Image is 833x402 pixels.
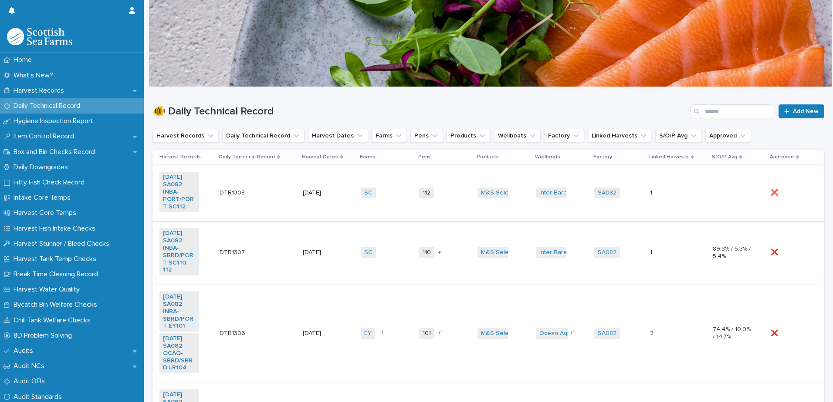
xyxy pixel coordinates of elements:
[494,129,541,143] button: Wellboats
[544,129,584,143] button: Factory
[220,188,247,197] p: DTR1308
[163,230,196,274] a: [DATE] SA082 INBA-SBRD/PORT SC110, 112
[770,152,794,162] p: Approved
[598,330,616,337] a: SA082
[10,209,83,217] p: Harvest Core Temps
[481,249,514,256] a: M&S Select
[535,152,560,162] p: Wellboats
[302,152,338,162] p: Harvest Dates
[771,328,780,337] p: ❌
[10,393,69,401] p: Audit Standards
[593,152,612,162] p: Factory
[220,328,247,337] p: DTR1306
[10,148,102,156] p: Box and Bin Checks Record
[303,330,342,337] p: [DATE]
[10,194,78,202] p: Intake Core Temps
[372,129,407,143] button: Farms
[152,285,824,382] tr: [DATE] SA082 INBA-SBRD/PORT EY101 [DATE] SA082 OCAQ-SBRD/SBRD LR104 DTR1306DTR1306 [DATE]EY +1101...
[163,174,196,210] a: [DATE] SA082 INBA-PORT/PORT SC112
[10,301,104,309] p: Bycatch Bin Welfare Checks
[650,188,654,197] p: 1
[712,152,737,162] p: S/O/P Avg
[713,245,752,260] p: 89.3% / 5.3% / 5.4%
[598,249,616,256] a: SA082
[364,189,372,197] a: SC
[713,326,752,341] p: 74.4% / 10.9% / 14.7%
[152,105,687,118] h1: 🐠 Daily Technical Record
[10,270,105,278] p: Break Time Cleaning Record
[438,250,443,255] span: + 1
[222,129,305,143] button: Daily Technical Record
[570,331,575,336] span: + 1
[10,117,100,125] p: Hygiene Inspection Report
[481,330,514,337] a: M&S Select
[308,129,368,143] button: Harvest Dates
[10,224,102,233] p: Harvest Fish Intake Checks
[364,249,372,256] a: SC
[10,285,87,294] p: Harvest Water Quality
[539,330,577,337] a: Ocean Aquila
[7,28,72,45] img: mMrefqRFQpe26GRNOUkG
[481,189,514,197] a: M&S Select
[438,331,443,336] span: + 1
[10,178,91,187] p: Fifty Fish Check Record
[539,249,576,256] a: Inter Barents
[793,108,819,114] span: Add New
[655,129,702,143] button: S/O/P Avg
[419,328,434,339] span: 101
[303,249,342,256] p: [DATE]
[598,189,616,197] a: SA082
[588,129,652,143] button: Linked Harvests
[650,328,655,337] p: 2
[771,247,780,256] p: ❌
[447,129,491,143] button: Products
[649,152,689,162] p: Linked Harvests
[152,129,219,143] button: Harvest Records
[691,104,773,118] input: Search
[10,102,87,110] p: Daily Technical Record
[10,316,98,325] p: Chill Tank Welfare Checks
[779,104,824,118] a: Add New
[539,189,576,197] a: Inter Barents
[163,335,196,372] a: [DATE] SA082 OCAQ-SBRD/SBRD LR104
[771,188,780,197] p: ❌
[10,132,81,141] p: Item Control Record
[10,240,116,248] p: Harvest Stunner / Bleed Checks
[10,362,51,370] p: Audit NCs
[419,247,434,258] span: 110
[10,347,40,355] p: Audits
[152,221,824,285] tr: [DATE] SA082 INBA-SBRD/PORT SC110, 112 DTR1307DTR1307 [DATE]SC 110+1M&S Select Inter Barents SA08...
[152,165,824,221] tr: [DATE] SA082 INBA-PORT/PORT SC112 DTR1308DTR1308 [DATE]SC 112M&S Select Inter Barents SA082 11 -❌❌
[10,163,75,171] p: Daily Downgrades
[379,331,383,336] span: + 1
[303,189,342,197] p: [DATE]
[10,255,103,263] p: Harvest Tank Temp Checks
[10,332,79,340] p: 8D Problem Solving
[477,152,499,162] p: Products
[650,247,654,256] p: 1
[418,152,431,162] p: Pens
[159,152,201,162] p: Harvest Records
[360,152,375,162] p: Farms
[419,188,434,198] span: 112
[713,189,752,197] p: -
[10,377,52,385] p: Audit OFIs
[364,330,372,337] a: EY
[10,71,60,80] p: What's New?
[705,129,751,143] button: Approved
[10,87,71,95] p: Harvest Records
[219,152,275,162] p: Daily Technical Record
[220,247,247,256] p: DTR1307
[10,56,39,64] p: Home
[410,129,443,143] button: Pens
[163,293,196,330] a: [DATE] SA082 INBA-SBRD/PORT EY101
